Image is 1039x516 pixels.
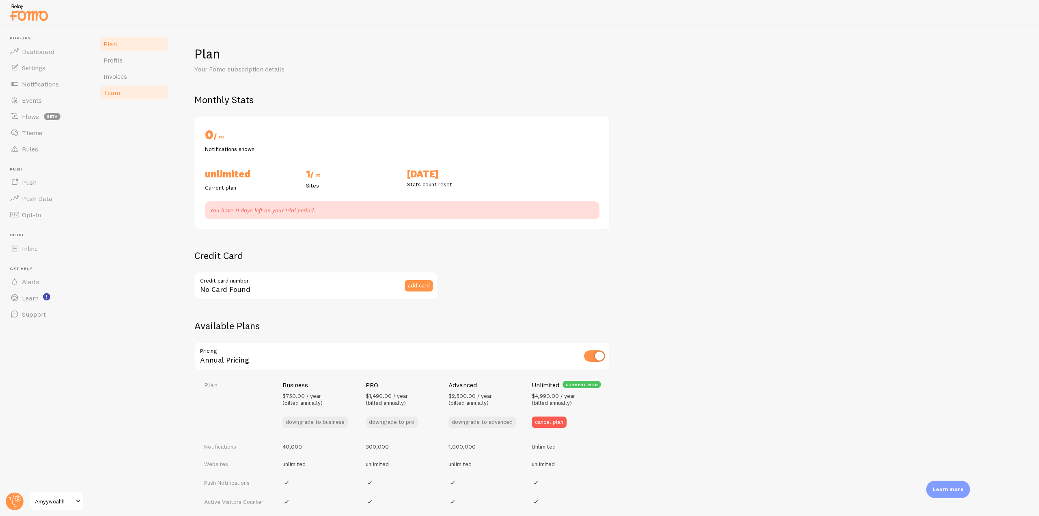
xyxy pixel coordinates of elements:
h4: Business [282,381,308,389]
span: Inline [22,244,38,253]
span: Support [22,310,46,318]
a: Notifications [5,76,88,92]
h2: Monthly Stats [194,93,1020,106]
svg: <p>Watch New Feature Tutorials!</p> [43,293,50,300]
a: Dashboard [5,43,88,60]
td: unlimited [527,455,610,473]
td: 40,000 [278,438,361,456]
td: Websites [194,455,278,473]
span: Team [103,89,120,97]
div: Annual Pricing [194,342,610,371]
h4: Plan [204,381,273,389]
span: $2,500.00 / year (billed annually) [448,392,492,407]
span: Opt-In [22,211,41,219]
span: beta [44,113,60,120]
h2: [DATE] [407,168,498,180]
div: current plan [563,381,601,388]
a: Events [5,92,88,108]
p: Your Fomo subscription details [194,65,389,74]
td: unlimited [278,455,361,473]
a: Theme [5,125,88,141]
a: Team [99,84,170,101]
h4: Unlimited [532,381,559,389]
a: Settings [5,60,88,76]
span: Flows [22,112,39,121]
span: Push [10,167,88,172]
span: Push [22,178,37,186]
a: Inline [5,240,88,257]
span: Invoices [103,72,127,80]
td: Push Notifications [194,473,278,492]
td: Active Visitors Counter [194,492,278,512]
a: Support [5,306,88,322]
a: Rules [5,141,88,157]
p: Sites [306,181,397,190]
a: Push [5,174,88,190]
button: downgrade to pro [366,417,418,428]
span: Dashboard [22,47,54,56]
a: Push Data [5,190,88,207]
button: add card [405,280,433,291]
td: unlimited [444,455,527,473]
span: Profile [103,56,123,64]
div: Learn more [926,481,970,498]
a: Opt-In [5,207,88,223]
span: $1,490.00 / year (billed annually) [366,392,408,407]
span: add card [408,283,430,288]
a: Alerts [5,274,88,290]
p: Notifications shown [205,145,296,153]
td: 1,000,000 [444,438,527,456]
span: Push Data [22,194,52,203]
a: Learn [5,290,88,306]
img: fomo-relay-logo-orange.svg [9,2,49,23]
span: Theme [22,129,42,137]
span: Pop-ups [10,36,88,41]
a: Amyywoahh [29,492,84,511]
h2: Available Plans [194,320,1020,332]
span: Get Help [10,266,88,272]
span: Alerts [22,278,39,286]
span: Plan [103,40,117,48]
span: / ∞ [213,132,224,141]
span: / ∞ [310,170,321,179]
span: $4,990.00 / year (billed annually) [532,392,575,407]
h2: Credit Card [194,249,438,262]
p: Stats count reset [407,180,498,188]
span: Rules [22,145,38,153]
a: Flows beta [5,108,88,125]
p: Learn more [933,486,964,493]
span: Inline [10,233,88,238]
span: Learn [22,294,39,302]
span: Notifications [22,80,59,88]
button: downgrade to business [282,417,348,428]
span: Settings [22,64,45,72]
a: Profile [99,52,170,68]
a: Invoices [99,68,170,84]
h4: PRO [366,381,378,389]
a: Plan [99,36,170,52]
button: downgrade to advanced [448,417,516,428]
span: $750.00 / year (billed annually) [282,392,323,407]
td: Unlimited [527,438,610,456]
h4: Advanced [448,381,477,389]
h2: 0 [205,126,296,145]
p: You have 11 days left on your trial period. [210,206,595,214]
span: Amyywoahh [35,497,73,506]
td: 300,000 [361,438,444,456]
button: cancel plan [532,417,567,428]
h2: 1 [306,168,397,181]
td: unlimited [361,455,444,473]
h1: Plan [194,45,1020,62]
p: Current plan [205,184,296,192]
span: Events [22,96,42,104]
label: Credit card number [194,272,438,285]
td: Notifications [194,438,278,456]
h2: Unlimited [205,168,296,180]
